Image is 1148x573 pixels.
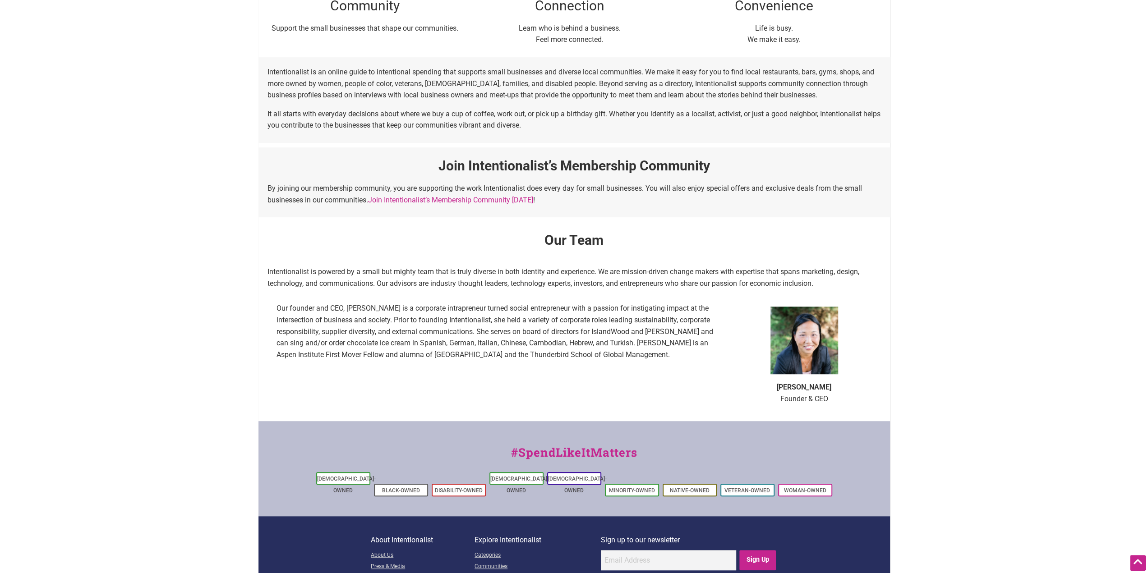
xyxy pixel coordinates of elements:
[784,487,826,494] a: Woman-Owned
[737,381,872,404] p: Founder & CEO
[601,534,777,546] p: Sign up to our newsletter
[317,476,376,494] a: [DEMOGRAPHIC_DATA]-Owned
[267,23,463,34] p: Support the small businesses that shape our communities.
[258,444,890,470] div: #SpendLikeItMatters
[371,561,475,573] a: Press & Media
[267,183,881,206] p: By joining our membership community, you are supporting the work Intentionalist does every day fo...
[670,487,710,494] a: Native-Owned
[770,307,838,374] img: fullsizeoutput_85a1-300x300.jpeg
[435,487,483,494] a: Disability-Owned
[601,550,736,570] input: Email Address
[676,23,871,46] p: Life is busy. We make it easy.
[267,231,881,259] h2: Our Team
[371,550,475,561] a: About Us
[267,266,881,289] p: Intentionalist is powered by a small but mighty team that is truly diverse in both identity and e...
[277,303,719,360] p: Our founder and CEO, [PERSON_NAME] is a corporate intrapreneur turned social entrepreneur with a ...
[368,196,533,204] a: Join Intentionalist’s Membership Community [DATE]
[777,383,831,391] b: [PERSON_NAME]
[472,23,667,46] p: Learn who is behind a business. Feel more connected.
[475,534,601,546] p: Explore Intentionalist
[739,550,776,570] input: Sign Up
[548,476,607,494] a: [DEMOGRAPHIC_DATA]-Owned
[267,108,881,131] p: It all starts with everyday decisions about where we buy a cup of coffee, work out, or pick up a ...
[724,487,770,494] a: Veteran-Owned
[1130,555,1146,571] div: Scroll Back to Top
[475,550,601,561] a: Categories
[475,561,601,573] a: Communities
[371,534,475,546] p: About Intentionalist
[438,158,710,174] strong: Join Intentionalist’s Membership Community
[382,487,420,494] a: Black-Owned
[267,66,881,101] p: Intentionalist is an online guide to intentional spending that supports small businesses and dive...
[609,487,655,494] a: Minority-Owned
[490,476,549,494] a: [DEMOGRAPHIC_DATA]-Owned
